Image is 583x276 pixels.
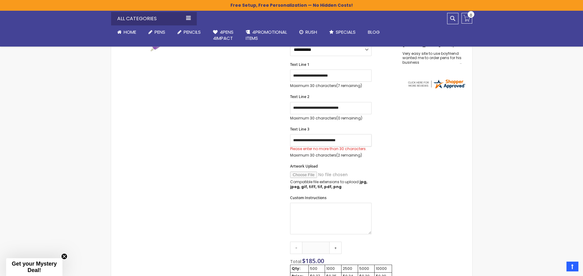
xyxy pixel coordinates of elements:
span: 0 [470,12,472,18]
a: Pens [142,25,171,39]
span: Home [124,29,136,35]
span: 4PROMOTIONAL ITEMS [246,29,287,41]
a: 4pens.com certificate URL [407,85,466,91]
span: Total: [290,259,302,265]
a: 4PROMOTIONALITEMS [240,25,293,45]
div: Very easy site to use boyfriend wanted me to order pens for his business [402,51,462,65]
div: 500 [310,266,323,271]
div: 2500 [343,266,357,271]
span: $ [302,257,324,265]
strong: Qty: [292,266,301,271]
span: Custom Instructions [290,195,327,200]
p: Maximum 30 characters [290,83,372,88]
a: 4Pens4impact [207,25,240,45]
span: Pencils [184,29,201,35]
div: All Categories [111,12,197,25]
p: Maximum 30 characters [290,116,372,121]
span: Rush [305,29,317,35]
a: - [290,242,302,254]
div: Get your Mystery Deal!Close teaser [6,258,62,276]
span: Text Line 2 [290,94,309,99]
button: Close teaser [61,253,67,259]
a: Pencils [171,25,207,39]
div: 1000 [326,266,340,271]
a: + [329,242,342,254]
span: Specials [336,29,356,35]
span: 4Pens 4impact [213,29,234,41]
div: 10000 [376,266,391,271]
span: Text Line 3 [290,127,309,132]
strong: jpg, jpeg, gif, tiff, tif, pdf, png [290,179,367,189]
a: 0 [462,13,472,24]
span: (7 remaining) [336,83,362,88]
a: Specials [323,25,362,39]
span: Pens [155,29,165,35]
span: Get your Mystery Deal! [12,261,57,273]
span: Text Line 1 [290,62,309,67]
a: Blog [362,25,386,39]
span: Artwork Upload [290,164,318,169]
div: 5000 [359,266,373,271]
a: Rush [293,25,323,39]
a: Home [111,25,142,39]
div: Please enter no more than 30 characters. [290,146,372,151]
span: (0 remaining) [336,115,362,121]
span: (2 remaining) [336,153,362,158]
p: Maximum 30 characters [290,153,372,158]
p: Compatible file extensions to upload: [290,180,372,189]
span: Blog [368,29,380,35]
img: 4pens.com widget logo [407,78,466,89]
span: 185.00 [305,257,324,265]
